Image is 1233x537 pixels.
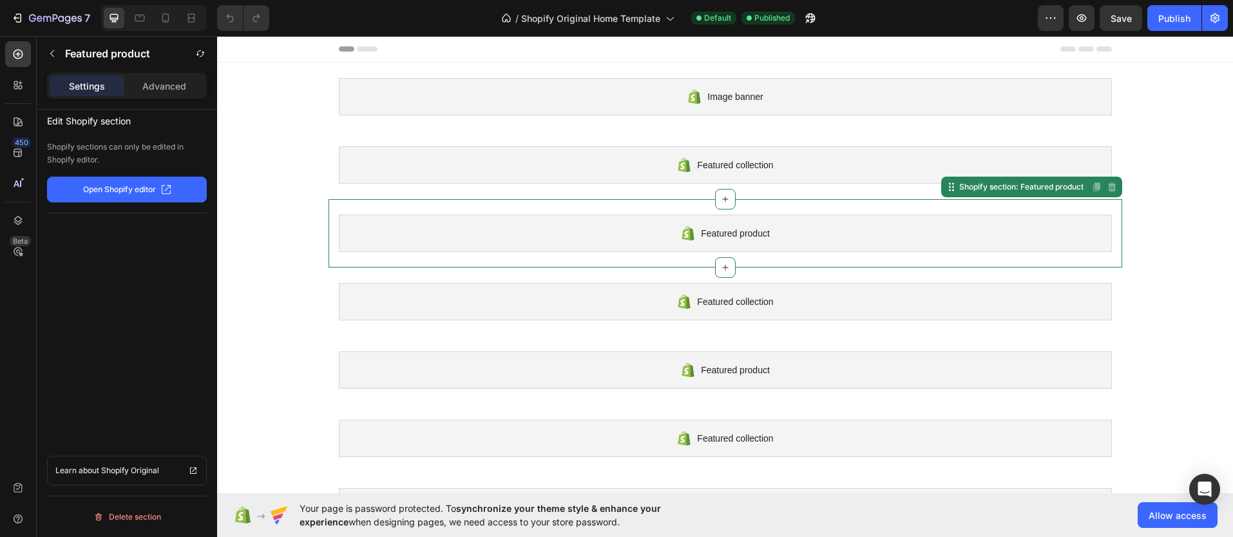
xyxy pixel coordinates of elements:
[1149,509,1207,522] span: Allow access
[300,502,711,529] span: Your page is password protected. To when designing pages, we need access to your store password.
[704,12,731,24] span: Default
[480,258,556,273] span: Featured collection
[217,5,269,31] div: Undo/Redo
[84,10,90,26] p: 7
[300,503,661,527] span: synchronize your theme style & enhance your experience
[83,184,156,195] p: Open Shopify editor
[55,464,99,477] p: Learn about
[484,326,553,342] span: Featured product
[10,236,31,246] div: Beta
[1100,5,1142,31] button: Save
[47,456,207,485] a: Learn about Shopify Original
[521,12,660,25] span: Shopify Original Home Template
[754,12,790,24] span: Published
[47,110,207,129] p: Edit Shopify section
[480,121,556,137] span: Featured collection
[47,177,207,202] button: Open Shopify editor
[1158,12,1190,25] div: Publish
[217,36,1233,493] iframe: Design area
[740,145,869,157] div: Shopify section: Featured product
[484,190,553,205] span: Featured product
[12,137,31,148] div: 450
[1138,502,1218,528] button: Allow access
[5,5,96,31] button: 7
[515,12,519,25] span: /
[47,141,207,166] p: Shopify sections can only be edited in Shopify editor.
[69,79,105,93] p: Settings
[65,46,150,61] p: Featured product
[1147,5,1201,31] button: Publish
[93,509,161,525] div: Delete section
[101,464,159,477] p: Shopify Original
[1189,474,1220,505] div: Open Intercom Messenger
[480,395,556,410] span: Featured collection
[142,79,186,93] p: Advanced
[1111,13,1132,24] span: Save
[490,53,546,68] span: Image banner
[47,507,207,527] button: Delete section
